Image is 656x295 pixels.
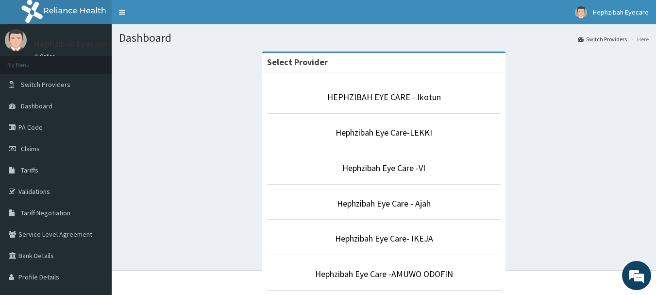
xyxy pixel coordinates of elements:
[335,233,433,244] a: Hephzibah Eye Care- IKEJA
[327,91,441,103] a: HEPHZIBAH EYE CARE - Ikotun
[5,29,27,51] img: User Image
[342,162,425,174] a: Hephzibah Eye Care -VI
[34,53,57,60] a: Online
[628,35,649,43] li: Here
[593,8,649,17] span: Hephzibah Eyecare
[575,6,587,18] img: User Image
[337,198,431,209] a: Hephzibah Eye Care - Ajah
[21,208,70,217] span: Tariff Negotiation
[119,32,649,44] h1: Dashboard
[21,166,38,174] span: Tariffs
[267,56,328,68] strong: Select Provider
[21,144,40,153] span: Claims
[336,127,432,138] a: Hephzibah Eye Care-LEKKI
[21,102,52,110] span: Dashboard
[34,39,107,48] p: Hephzibah Eyecare
[315,268,453,279] a: Hephzibah Eye Care -AMUWO ODOFIN
[21,80,70,89] span: Switch Providers
[578,35,627,43] a: Switch Providers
